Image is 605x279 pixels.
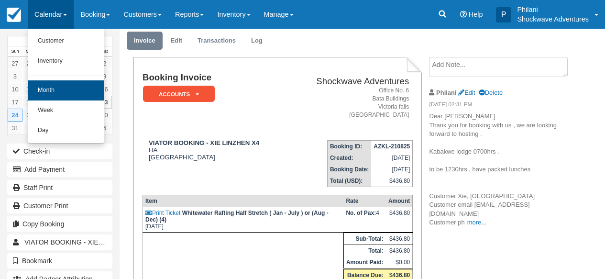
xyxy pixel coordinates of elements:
a: more... [467,219,486,226]
a: 24 [8,109,22,122]
div: HA [GEOGRAPHIC_DATA] [143,139,288,161]
a: 6 [97,122,112,134]
a: Log [244,32,270,50]
a: 27 [8,57,22,70]
h1: Booking Invoice [143,73,288,83]
strong: Philani [436,89,456,96]
a: 18 [22,96,37,109]
td: $436.80 [386,245,413,257]
a: Inventory [28,51,104,71]
p: Dear [PERSON_NAME] Thank you for booking with us , we are looking forward to hosting . Kabakwe lo... [429,112,566,227]
th: Amount [386,195,413,207]
button: Copy Booking [7,216,112,232]
td: 4 [343,207,386,233]
ul: Calendar [28,29,104,144]
a: Delete [479,89,503,96]
span: VIATOR BOOKING - XIE LINZHEN X4 [24,238,139,246]
a: 9 [97,70,112,83]
a: 17 [8,96,22,109]
td: $436.80 [386,233,413,245]
address: Office No. 6 Bata Buildings Victoria falls [GEOGRAPHIC_DATA] [292,87,409,120]
a: 23 [97,96,112,109]
td: $0.00 [386,257,413,269]
th: Created: [327,152,371,164]
div: $436.80 [388,210,410,224]
a: Customer Print [7,198,112,213]
div: P [496,7,511,22]
a: Print Ticket [145,210,180,216]
a: 10 [8,83,22,96]
a: 30 [97,109,112,122]
button: Check-in [7,144,112,159]
a: 16 [97,83,112,96]
th: Rate [343,195,386,207]
td: [DATE] [371,152,413,164]
strong: AZKL-210825 [374,143,410,150]
th: Booking Date: [327,164,371,175]
a: 31 [8,122,22,134]
img: checkfront-main-nav-mini-logo.png [7,8,21,22]
strong: No. of Pax [346,210,376,216]
a: Customer [28,31,104,51]
th: Item [143,195,343,207]
p: Philani [517,5,589,14]
strong: Whitewater Rafting Half Stretch ( Jan - July ) or (Aug - Dec) (4) [145,210,329,223]
a: 11 [22,83,37,96]
a: 25 [22,109,37,122]
th: Amount Paid: [343,257,386,269]
a: Invoice [127,32,163,50]
a: Edit [164,32,189,50]
h2: Shockwave Adventures [292,77,409,87]
strong: $436.80 [389,272,410,279]
a: 3 [8,70,22,83]
button: Bookmark [7,253,112,268]
a: Month [28,80,104,100]
button: Add Payment [7,162,112,177]
th: Total (USD): [327,175,371,187]
em: ACCOUNTS [143,86,215,102]
a: Week [28,100,104,121]
i: Help [460,11,467,18]
a: Edit [458,89,475,96]
em: [DATE] 02:31 PM [429,100,566,111]
a: ACCOUNTS [143,85,211,103]
a: Staff Print [7,180,112,195]
td: [DATE] [371,164,413,175]
a: Transactions [190,32,243,50]
td: $436.80 [371,175,413,187]
p: Shockwave Adventures [517,14,589,24]
a: 4 [22,70,37,83]
th: Mon [22,46,37,57]
th: Sub-Total: [343,233,386,245]
a: Day [28,121,104,141]
th: Sun [8,46,22,57]
span: Help [469,11,483,18]
a: VIATOR BOOKING - XIE LINZHEN X4 [7,234,112,250]
a: 1 [22,122,37,134]
th: Booking ID: [327,141,371,153]
a: 28 [22,57,37,70]
strong: VIATOR BOOKING - XIE LINZHEN X4 [149,139,259,146]
th: Sat [97,46,112,57]
td: [DATE] [143,207,343,233]
th: Total: [343,245,386,257]
a: 2 [97,57,112,70]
